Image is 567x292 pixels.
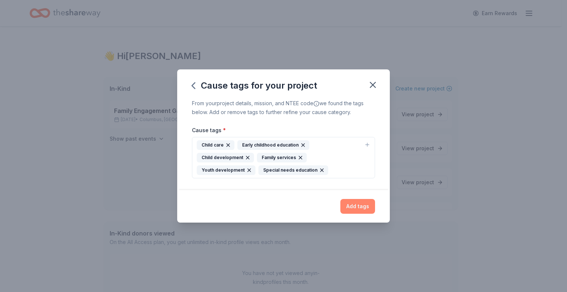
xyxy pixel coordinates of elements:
[192,99,375,117] div: From your project details, mission, and NTEE code we found the tags below. Add or remove tags to ...
[237,140,309,150] div: Early childhood education
[197,153,254,162] div: Child development
[340,199,375,214] button: Add tags
[258,165,328,175] div: Special needs education
[192,80,317,92] div: Cause tags for your project
[192,137,375,178] button: Child careEarly childhood educationChild developmentFamily servicesYouth developmentSpecial needs...
[197,140,234,150] div: Child care
[257,153,307,162] div: Family services
[197,165,255,175] div: Youth development
[192,127,226,134] label: Cause tags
